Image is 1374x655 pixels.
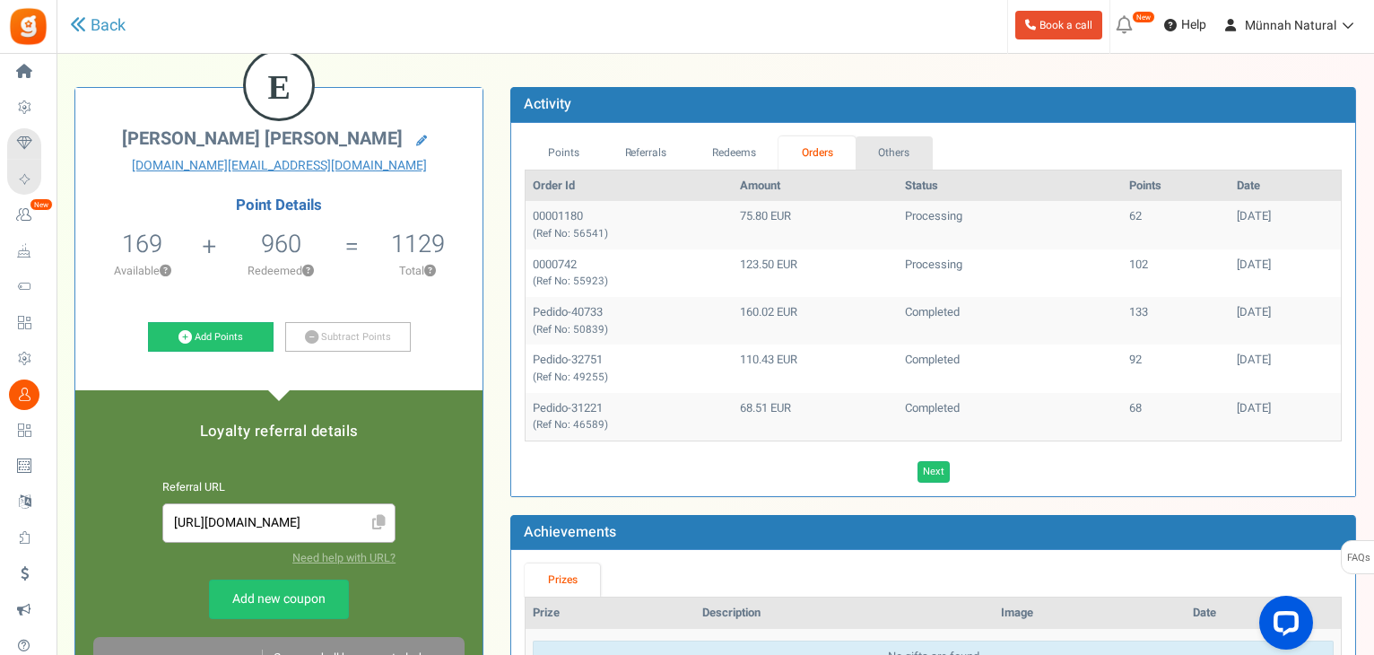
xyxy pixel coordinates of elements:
[1186,598,1341,629] th: Date
[122,226,162,262] span: 169
[75,197,483,214] h4: Point Details
[1122,249,1230,297] td: 102
[261,231,301,258] h5: 960
[533,322,608,337] small: (Ref No: 50839)
[1237,304,1334,321] div: [DATE]
[1346,541,1370,575] span: FAQs
[733,249,898,297] td: 123.50 EUR
[209,580,349,619] a: Add new coupon
[524,93,571,115] b: Activity
[898,345,1122,392] td: Completed
[162,482,396,494] h6: Referral URL
[898,201,1122,249] td: Processing
[1177,16,1206,34] span: Help
[84,263,200,279] p: Available
[302,266,314,277] button: ?
[526,598,695,629] th: Prize
[1245,16,1336,35] span: Münnah Natural
[364,508,393,539] span: Click to Copy
[30,198,53,211] em: New
[525,563,600,597] a: Prizes
[526,249,732,297] td: 0000742
[1237,352,1334,369] div: [DATE]
[122,126,403,152] span: [PERSON_NAME] [PERSON_NAME]
[1122,297,1230,345] td: 133
[1015,11,1102,39] a: Book a call
[898,297,1122,345] td: Completed
[690,136,779,170] a: Redeems
[524,521,616,543] b: Achievements
[533,417,608,432] small: (Ref No: 46589)
[285,322,411,353] a: Subtract Points
[1237,257,1334,274] div: [DATE]
[160,266,171,277] button: ?
[424,266,436,277] button: ?
[856,136,933,170] a: Others
[733,297,898,345] td: 160.02 EUR
[602,136,690,170] a: Referrals
[1237,400,1334,417] div: [DATE]
[148,322,274,353] a: Add Points
[218,263,343,279] p: Redeemed
[70,14,126,38] a: Back
[1157,11,1213,39] a: Help
[733,201,898,249] td: 75.80 EUR
[898,249,1122,297] td: Processing
[246,52,312,122] figcaption: E
[695,598,994,629] th: Description
[778,136,856,170] a: Orders
[1230,170,1341,202] th: Date
[1122,345,1230,392] td: 92
[533,226,608,241] small: (Ref No: 56541)
[93,424,465,440] h5: Loyalty referral details
[391,231,445,258] h5: 1129
[7,200,48,231] a: New
[525,136,602,170] a: Points
[733,345,898,392] td: 110.43 EUR
[89,157,469,175] a: [DOMAIN_NAME][EMAIL_ADDRESS][DOMAIN_NAME]
[733,170,898,202] th: Amount
[361,263,474,279] p: Total
[1122,201,1230,249] td: 62
[526,345,732,392] td: Pedido-32751
[292,550,396,566] a: Need help with URL?
[526,201,732,249] td: 00001180
[1122,393,1230,441] td: 68
[1237,208,1334,225] div: [DATE]
[733,393,898,441] td: 68.51 EUR
[917,461,950,483] a: Next
[526,393,732,441] td: Pedido-31221
[526,297,732,345] td: Pedido-40733
[526,170,732,202] th: Order Id
[533,274,608,289] small: (Ref No: 55923)
[1132,11,1155,23] em: New
[898,170,1122,202] th: Status
[1122,170,1230,202] th: Points
[994,598,1186,629] th: Image
[898,393,1122,441] td: Completed
[533,370,608,385] small: (Ref No: 49255)
[8,6,48,47] img: Gratisfaction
